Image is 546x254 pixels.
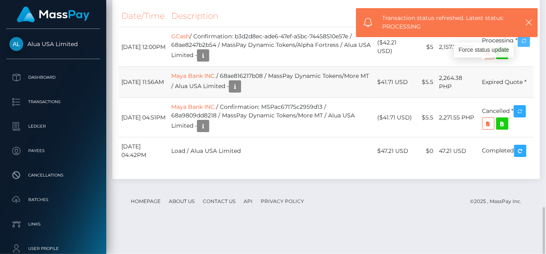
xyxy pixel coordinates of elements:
a: GCash [171,33,190,40]
td: / Confirmation: b3d2d8ec-ade6-47ef-a5bc-74458510e57e / 68ae8247b2b54 / MassPay Dynamic Tokens/Alp... [168,27,374,67]
td: / Confirmation: MSPac67175c2959d13 / 68a9809dd8218 / MassPay Dynamic Tokens/More MT / Alua USA Li... [168,98,374,137]
th: Amount [375,5,416,27]
td: [DATE] 04:42PM [119,137,168,165]
td: ($42.21 USD) [375,27,416,67]
a: Maya Bank INC. [171,103,216,110]
a: API [240,195,256,208]
a: Ledger [6,116,100,137]
img: MassPay Logo [17,7,90,22]
td: 2,271.55 PHP [436,98,479,137]
div: © 2025 , MassPay Inc. [470,197,528,206]
td: [DATE] 11:56AM [119,67,168,98]
a: Cancellations [6,165,100,186]
td: $5 [415,27,436,67]
p: Dashboard [9,71,97,84]
td: 47.21 USD [436,137,479,165]
td: Expired Quote * [479,67,534,98]
span: Transaction status refreshed. Latest status: PROCESSING [383,14,514,31]
td: 2,157.73 PHP [436,27,479,67]
a: Dashboard [6,67,100,88]
td: $0 [415,137,436,165]
p: Transactions [9,96,97,108]
a: Maya Bank INC. [171,72,216,80]
td: Completed [479,137,534,165]
div: Force status update [454,42,514,57]
a: Privacy Policy [257,195,307,208]
td: $5.5 [415,98,436,137]
a: About Us [166,195,198,208]
a: Payees [6,141,100,161]
th: Status [479,5,534,27]
p: Batches [9,194,97,206]
td: $47.21 USD [375,137,416,165]
a: Links [6,214,100,234]
img: Alua USA Limited [9,37,23,51]
th: Fee [415,5,436,27]
td: Load / Alua USA Limited [168,137,374,165]
th: Date/Time [119,5,168,27]
th: Received [436,5,479,27]
td: [DATE] 12:00PM [119,27,168,67]
td: $5.5 [415,67,436,98]
td: ($41.71 USD) [375,98,416,137]
a: Homepage [128,195,164,208]
td: [DATE] 04:51PM [119,98,168,137]
th: Description [168,5,374,27]
span: Alua USA Limited [6,40,100,48]
p: Ledger [9,120,97,133]
a: Batches [6,190,100,210]
a: Transactions [6,92,100,112]
td: 2,264.38 PHP [436,67,479,98]
a: Contact Us [199,195,239,208]
p: Links [9,218,97,230]
td: / 68ae816217b08 / MassPay Dynamic Tokens/More MT / Alua USA Limited - [168,67,374,98]
p: Cancellations [9,169,97,181]
p: Payees [9,145,97,157]
td: $41.71 USD [375,67,416,98]
td: Cancelled * [479,98,534,137]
